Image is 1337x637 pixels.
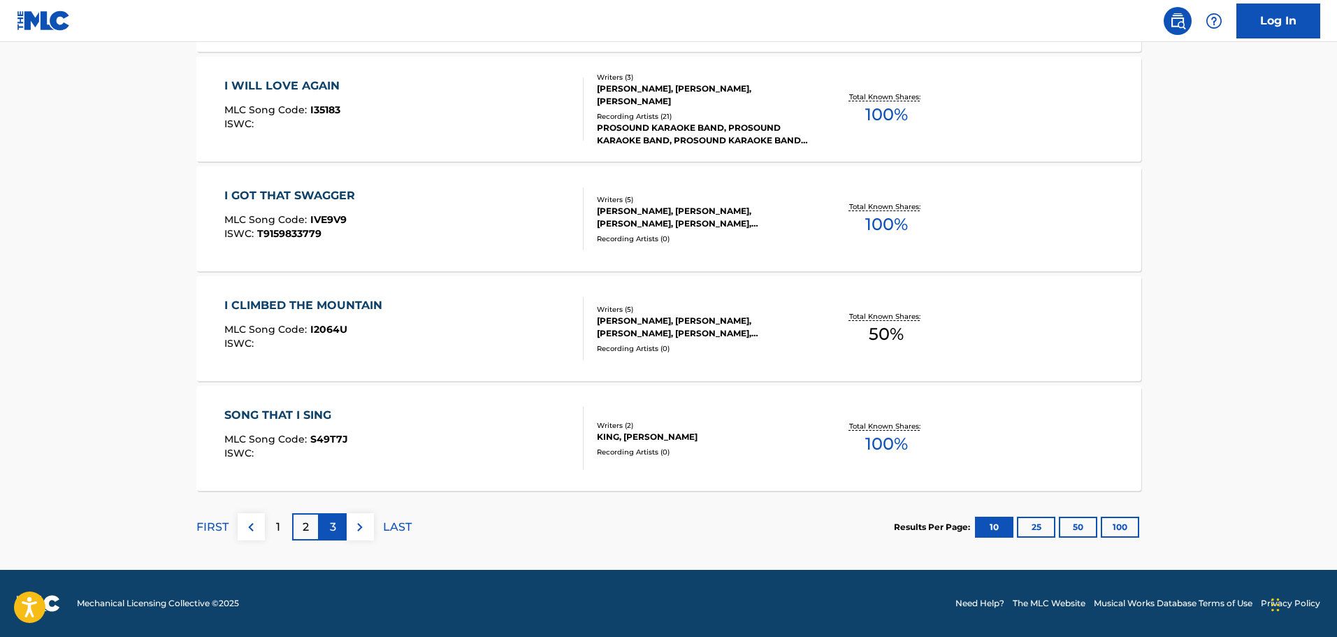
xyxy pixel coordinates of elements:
[224,433,310,445] span: MLC Song Code :
[1017,517,1055,538] button: 25
[1261,597,1320,610] a: Privacy Policy
[224,117,257,130] span: ISWC :
[1169,13,1186,29] img: search
[224,78,347,94] div: I WILL LOVE AGAIN
[849,421,924,431] p: Total Known Shares:
[276,519,280,536] p: 1
[1101,517,1139,538] button: 100
[597,122,808,147] div: PROSOUND KARAOKE BAND, PROSOUND KARAOKE BAND, PROSOUND KARAOKE BAND, PROSOUND KARAOKE BAND, PROSO...
[1094,597,1252,610] a: Musical Works Database Terms of Use
[196,386,1141,491] a: SONG THAT I SINGMLC Song Code:S49T7JISWC:Writers (2)KING, [PERSON_NAME]Recording Artists (0)Total...
[597,205,808,230] div: [PERSON_NAME], [PERSON_NAME], [PERSON_NAME], [PERSON_NAME],[PERSON_NAME], [PERSON_NAME]
[224,297,389,314] div: I CLIMBED THE MOUNTAIN
[597,343,808,354] div: Recording Artists ( 0 )
[849,311,924,322] p: Total Known Shares:
[849,92,924,102] p: Total Known Shares:
[975,517,1013,538] button: 10
[597,83,808,108] div: [PERSON_NAME], [PERSON_NAME], [PERSON_NAME]
[1271,584,1280,626] div: Drag
[330,519,336,536] p: 3
[869,322,904,347] span: 50 %
[955,597,1004,610] a: Need Help?
[243,519,259,536] img: left
[597,420,808,431] div: Writers ( 2 )
[310,213,347,226] span: IVE9V9
[224,447,257,459] span: ISWC :
[224,407,348,424] div: SONG THAT I SING
[597,234,808,244] div: Recording Artists ( 0 )
[597,315,808,340] div: [PERSON_NAME], [PERSON_NAME], [PERSON_NAME], [PERSON_NAME], [PERSON_NAME]
[310,323,347,336] span: I2064U
[303,519,309,536] p: 2
[865,102,908,127] span: 100 %
[1267,570,1337,637] iframe: Chat Widget
[257,227,321,240] span: T9159833779
[1200,7,1228,35] div: Help
[865,431,908,457] span: 100 %
[310,103,340,116] span: I35183
[1206,13,1222,29] img: help
[224,187,362,204] div: I GOT THAT SWAGGER
[224,103,310,116] span: MLC Song Code :
[196,57,1141,162] a: I WILL LOVE AGAINMLC Song Code:I35183ISWC:Writers (3)[PERSON_NAME], [PERSON_NAME], [PERSON_NAME]R...
[196,166,1141,271] a: I GOT THAT SWAGGERMLC Song Code:IVE9V9ISWC:T9159833779Writers (5)[PERSON_NAME], [PERSON_NAME], [P...
[1164,7,1192,35] a: Public Search
[894,521,974,534] p: Results Per Page:
[17,10,71,31] img: MLC Logo
[17,595,60,612] img: logo
[196,519,229,536] p: FIRST
[597,447,808,457] div: Recording Artists ( 0 )
[383,519,412,536] p: LAST
[597,304,808,315] div: Writers ( 5 )
[865,212,908,237] span: 100 %
[310,433,348,445] span: S49T7J
[1059,517,1097,538] button: 50
[77,597,239,610] span: Mechanical Licensing Collective © 2025
[352,519,368,536] img: right
[1013,597,1085,610] a: The MLC Website
[1236,3,1320,38] a: Log In
[597,431,808,443] div: KING, [PERSON_NAME]
[224,213,310,226] span: MLC Song Code :
[224,227,257,240] span: ISWC :
[224,337,257,350] span: ISWC :
[597,111,808,122] div: Recording Artists ( 21 )
[849,201,924,212] p: Total Known Shares:
[196,276,1141,381] a: I CLIMBED THE MOUNTAINMLC Song Code:I2064UISWC:Writers (5)[PERSON_NAME], [PERSON_NAME], [PERSON_N...
[597,72,808,83] div: Writers ( 3 )
[224,323,310,336] span: MLC Song Code :
[597,194,808,205] div: Writers ( 5 )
